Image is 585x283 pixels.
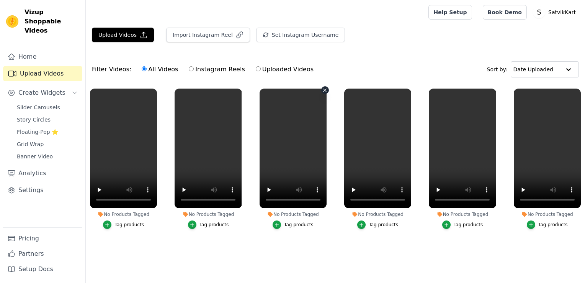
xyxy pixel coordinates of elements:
button: Video Delete [321,86,329,94]
button: Upload Videos [92,28,154,42]
p: SatvikKart [545,5,579,19]
button: Tag products [188,220,229,229]
a: Home [3,49,82,64]
span: Story Circles [17,116,51,123]
div: Tag products [454,222,483,228]
div: Tag products [284,222,314,228]
button: Set Instagram Username [256,28,345,42]
a: Book Demo [483,5,527,20]
a: Analytics [3,166,82,181]
input: All Videos [142,66,147,71]
text: S [537,8,541,16]
div: No Products Tagged [429,211,496,217]
button: Import Instagram Reel [166,28,250,42]
span: Floating-Pop ⭐ [17,128,58,136]
span: Create Widgets [18,88,65,97]
div: Sort by: [487,61,579,77]
button: Tag products [357,220,398,229]
a: Pricing [3,231,82,246]
button: Create Widgets [3,85,82,100]
div: Tag products [538,222,568,228]
button: Tag products [103,220,144,229]
button: Tag products [527,220,568,229]
a: Setup Docs [3,262,82,277]
input: Instagram Reels [189,66,194,71]
a: Partners [3,246,82,262]
div: No Products Tagged [175,211,242,217]
a: Settings [3,183,82,198]
div: Tag products [369,222,398,228]
div: Tag products [199,222,229,228]
button: S SatvikKart [533,5,579,19]
span: Grid Wrap [17,140,44,148]
label: Instagram Reels [188,64,245,74]
label: All Videos [141,64,178,74]
button: Tag products [273,220,314,229]
a: Story Circles [12,114,82,125]
div: No Products Tagged [344,211,411,217]
a: Floating-Pop ⭐ [12,127,82,137]
a: Grid Wrap [12,139,82,150]
a: Upload Videos [3,66,82,81]
label: Uploaded Videos [255,64,314,74]
a: Banner Video [12,151,82,162]
a: Help Setup [428,5,472,20]
span: Slider Carousels [17,104,60,111]
div: Tag products [114,222,144,228]
span: Banner Video [17,153,53,160]
div: No Products Tagged [90,211,157,217]
button: Tag products [442,220,483,229]
span: Vizup Shoppable Videos [25,8,79,35]
div: No Products Tagged [260,211,327,217]
img: Vizup [6,15,18,28]
a: Slider Carousels [12,102,82,113]
div: Filter Videos: [92,61,318,78]
div: No Products Tagged [514,211,581,217]
input: Uploaded Videos [256,66,261,71]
